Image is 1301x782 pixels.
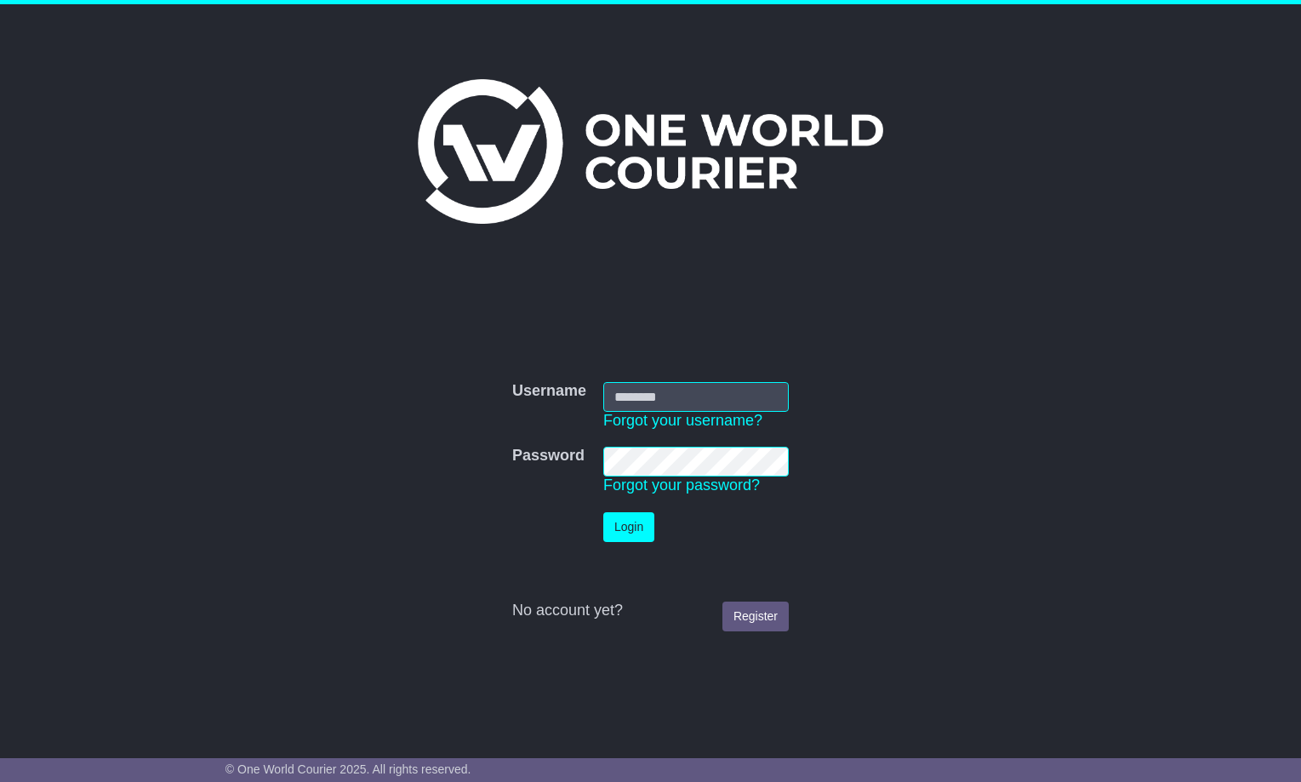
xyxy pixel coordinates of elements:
[225,762,471,776] span: © One World Courier 2025. All rights reserved.
[512,447,585,465] label: Password
[603,512,654,542] button: Login
[603,412,762,429] a: Forgot your username?
[512,602,789,620] div: No account yet?
[418,79,882,224] img: One World
[722,602,789,631] a: Register
[512,382,586,401] label: Username
[603,477,760,494] a: Forgot your password?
